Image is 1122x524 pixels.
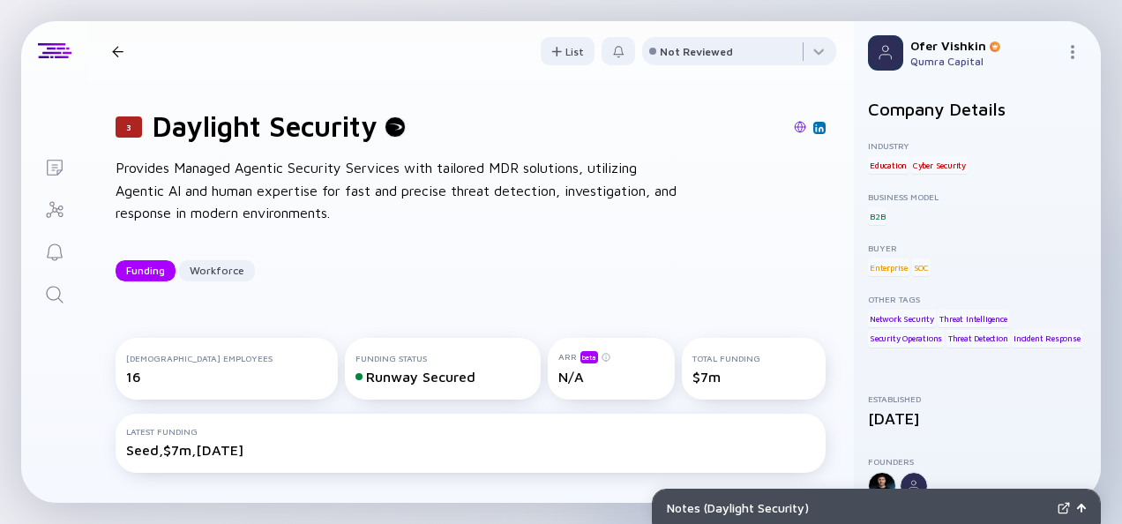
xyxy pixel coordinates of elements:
[868,294,1087,304] div: Other Tags
[910,55,1058,68] div: Qumra Capital
[126,369,327,385] div: 16
[938,310,1008,327] div: Threat Intelligence
[541,38,595,65] div: List
[116,257,176,284] div: Funding
[21,145,87,187] a: Lists
[868,456,1087,467] div: Founders
[558,369,665,385] div: N/A
[868,35,903,71] img: Profile Picture
[868,258,909,276] div: Enterprise
[868,191,1087,202] div: Business Model
[1077,504,1086,513] img: Open Notes
[660,45,733,58] div: Not Reviewed
[815,124,824,132] img: Daylight Security Linkedin Page
[868,243,1087,253] div: Buyer
[946,330,1010,348] div: Threat Detection
[692,353,815,363] div: Total Funding
[116,116,142,138] div: 3
[355,353,530,363] div: Funding Status
[692,369,815,385] div: $7m
[116,500,181,520] h2: Funding
[21,272,87,314] a: Search
[868,207,886,225] div: B2B
[912,258,931,276] div: SOC
[541,37,595,65] button: List
[355,369,530,385] div: Runway Secured
[667,500,1051,515] div: Notes ( Daylight Security )
[126,426,815,437] div: Latest Funding
[179,260,255,281] button: Workforce
[126,442,815,458] div: Seed, $7m, [DATE]
[868,140,1087,151] div: Industry
[580,351,598,363] div: beta
[868,409,1087,428] div: [DATE]
[910,38,1058,53] div: Ofer Vishkin
[868,99,1087,119] h2: Company Details
[868,310,936,327] div: Network Security
[794,121,806,133] img: Daylight Security Website
[868,330,944,348] div: Security Operations
[21,229,87,272] a: Reminders
[868,393,1087,404] div: Established
[116,157,680,225] div: Provides Managed Agentic Security Services with tailored MDR solutions, utilizing Agentic AI and ...
[126,353,327,363] div: [DEMOGRAPHIC_DATA] Employees
[179,257,255,284] div: Workforce
[911,156,968,174] div: Cyber Security
[153,109,378,143] h1: Daylight Security
[116,260,176,281] button: Funding
[21,187,87,229] a: Investor Map
[868,156,909,174] div: Education
[1066,45,1080,59] img: Menu
[558,350,665,363] div: ARR
[1058,502,1070,514] img: Expand Notes
[1012,330,1082,348] div: Incident Response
